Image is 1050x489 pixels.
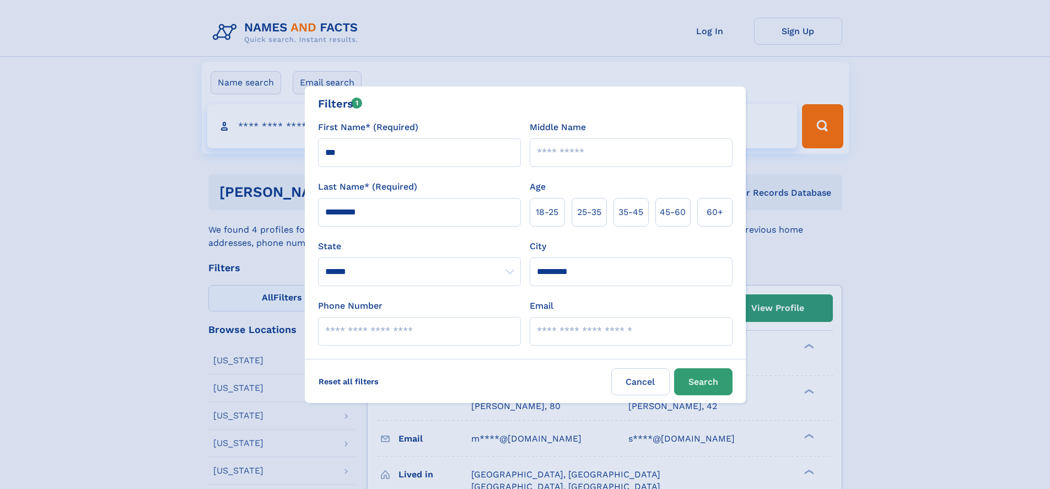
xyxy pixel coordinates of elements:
[530,299,553,313] label: Email
[660,206,686,219] span: 45‑60
[536,206,558,219] span: 18‑25
[530,180,546,194] label: Age
[318,180,417,194] label: Last Name* (Required)
[318,121,418,134] label: First Name* (Required)
[318,95,363,112] div: Filters
[674,368,733,395] button: Search
[318,299,383,313] label: Phone Number
[318,240,521,253] label: State
[707,206,723,219] span: 60+
[530,121,586,134] label: Middle Name
[311,368,386,395] label: Reset all filters
[618,206,643,219] span: 35‑45
[611,368,670,395] label: Cancel
[577,206,601,219] span: 25‑35
[530,240,546,253] label: City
